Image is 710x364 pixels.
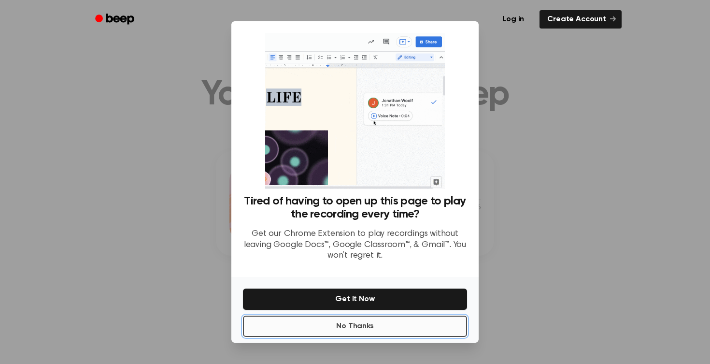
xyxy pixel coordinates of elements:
[265,33,444,189] img: Beep extension in action
[243,316,467,337] button: No Thanks
[243,229,467,262] p: Get our Chrome Extension to play recordings without leaving Google Docs™, Google Classroom™, & Gm...
[243,195,467,221] h3: Tired of having to open up this page to play the recording every time?
[493,8,534,30] a: Log in
[88,10,143,29] a: Beep
[243,289,467,310] button: Get It Now
[540,10,622,29] a: Create Account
